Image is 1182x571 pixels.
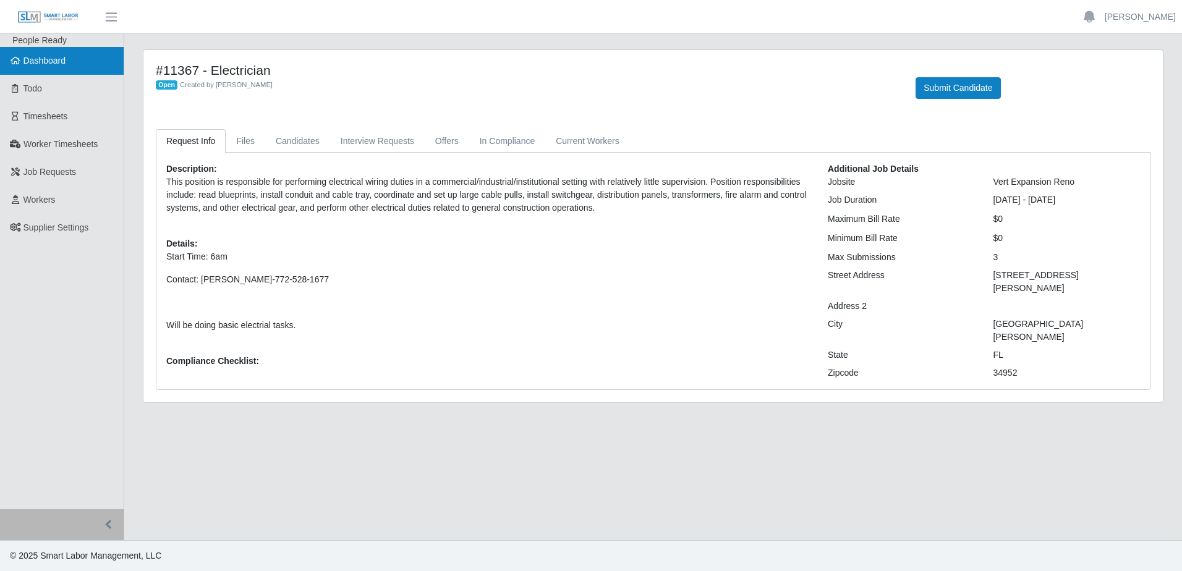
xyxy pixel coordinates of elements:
[469,129,546,153] a: In Compliance
[984,232,1149,245] div: $0
[818,349,984,362] div: State
[818,176,984,188] div: Jobsite
[23,111,68,121] span: Timesheets
[23,195,56,205] span: Workers
[984,193,1149,206] div: [DATE] - [DATE]
[156,129,226,153] a: Request Info
[984,251,1149,264] div: 3
[818,269,984,295] div: Street Address
[984,366,1149,379] div: 34952
[156,80,177,90] span: Open
[180,81,273,88] span: Created by [PERSON_NAME]
[166,356,259,366] b: Compliance Checklist:
[984,176,1149,188] div: Vert Expansion Reno
[265,129,330,153] a: Candidates
[156,62,897,78] h4: #11367 - Electrician
[23,167,77,177] span: Job Requests
[23,139,98,149] span: Worker Timesheets
[818,318,984,344] div: City
[166,176,809,214] p: This position is responsible for performing electrical wiring duties in a commercial/industrial/i...
[1105,11,1176,23] a: [PERSON_NAME]
[984,349,1149,362] div: FL
[166,273,809,286] p: Contact: [PERSON_NAME]-772-528-1677
[166,319,809,332] p: Will be doing basic electrial tasks.
[166,250,809,263] p: Start Time: 6am
[984,269,1149,295] div: [STREET_ADDRESS][PERSON_NAME]
[10,551,161,560] span: © 2025 Smart Labor Management, LLC
[12,35,67,45] span: People Ready
[818,366,984,379] div: Zipcode
[818,213,984,226] div: Maximum Bill Rate
[23,56,66,66] span: Dashboard
[545,129,629,153] a: Current Workers
[226,129,265,153] a: Files
[23,222,89,232] span: Supplier Settings
[818,232,984,245] div: Minimum Bill Rate
[425,129,469,153] a: Offers
[984,213,1149,226] div: $0
[916,77,1000,99] button: Submit Candidate
[818,251,984,264] div: Max Submissions
[166,164,217,174] b: Description:
[984,318,1149,344] div: [GEOGRAPHIC_DATA][PERSON_NAME]
[23,83,42,93] span: Todo
[166,239,198,248] b: Details:
[828,164,919,174] b: Additional Job Details
[818,300,984,313] div: Address 2
[818,193,984,206] div: Job Duration
[330,129,425,153] a: Interview Requests
[17,11,79,24] img: SLM Logo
